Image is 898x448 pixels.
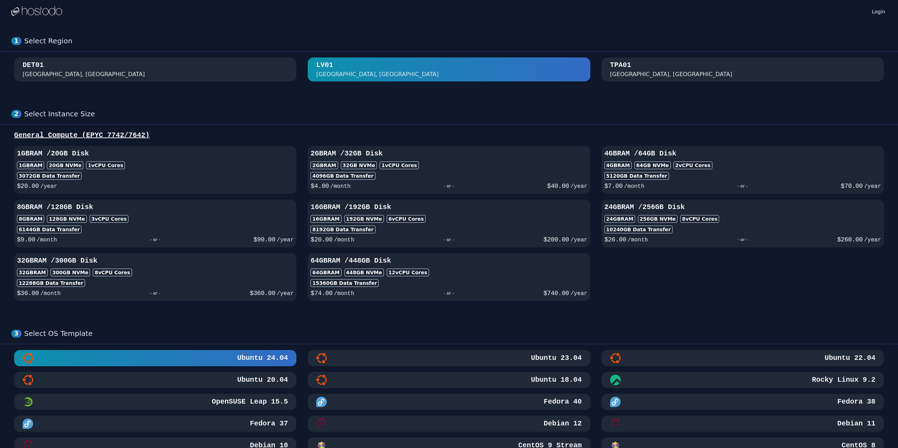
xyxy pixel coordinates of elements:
[610,418,621,429] img: Debian 11
[610,60,631,70] div: TPA01
[93,269,132,276] div: 8 vCPU Cores
[624,183,644,190] span: /month
[311,149,587,159] h3: 2GB RAM / 32 GB Disk
[870,7,887,15] a: Login
[543,236,569,243] span: $ 200.00
[17,269,48,276] div: 32GB RAM
[648,235,837,245] div: - or -
[11,6,62,17] img: Logo
[23,353,33,363] img: Ubuntu 24.04
[311,290,332,297] span: $ 74.00
[40,290,61,297] span: /month
[316,60,333,70] div: LV01
[571,290,587,297] span: /year
[14,394,296,410] button: OpenSUSE Leap 15.5 MinimalOpenSUSE Leap 15.5
[354,288,543,298] div: - or -
[602,200,884,247] button: 24GBRAM /256GB Disk24GBRAM256GB NVMe8vCPU Cores10240GB Data Transfer$26.00/month- or -$260.00/year
[14,200,296,247] button: 8GBRAM /128GB Disk8GBRAM128GB NVMe3vCPU Cores6144GB Data Transfer$9.00/month- or -$90.00/year
[236,353,288,363] h3: Ubuntu 24.04
[638,215,677,223] div: 256 GB NVMe
[311,269,341,276] div: 64GB RAM
[604,161,632,169] div: 4GB RAM
[841,183,863,190] span: $ 70.00
[604,215,635,223] div: 24GB RAM
[308,416,590,432] button: Debian 12Debian 12
[864,237,881,243] span: /year
[354,235,543,245] div: - or -
[277,237,294,243] span: /year
[344,269,384,276] div: 448 GB NVMe
[23,70,145,79] div: [GEOGRAPHIC_DATA], [GEOGRAPHIC_DATA]
[253,236,275,243] span: $ 90.00
[236,375,288,385] h3: Ubuntu 20.04
[543,290,569,297] span: $ 740.00
[210,397,288,407] h3: OpenSUSE Leap 15.5
[380,161,418,169] div: 1 vCPU Cores
[634,161,671,169] div: 64 GB NVMe
[311,161,338,169] div: 2GB RAM
[344,215,384,223] div: 192 GB NVMe
[37,237,57,243] span: /month
[316,375,327,385] img: Ubuntu 18.04
[602,416,884,432] button: Debian 11Debian 11
[604,236,626,243] span: $ 26.00
[542,397,582,407] h3: Fedora 40
[311,256,587,266] h3: 64GB RAM / 448 GB Disk
[836,397,875,407] h3: Fedora 38
[674,161,712,169] div: 2 vCPU Cores
[11,130,887,140] div: General Compute (EPYC 7742/7642)
[24,329,887,338] div: Select OS Template
[17,161,44,169] div: 1GB RAM
[308,253,590,301] button: 64GBRAM /448GB Disk64GBRAM448GB NVMe12vCPU Cores15360GB Data Transfer$74.00/month- or -$740.00/year
[530,375,582,385] h3: Ubuntu 18.04
[311,236,332,243] span: $ 20.00
[602,372,884,388] button: Rocky Linux 9.2Rocky Linux 9.2
[23,397,33,407] img: OpenSUSE Leap 15.5 Minimal
[316,353,327,363] img: Ubuntu 23.04
[604,226,673,233] div: 10240 GB Data Transfer
[311,183,329,190] span: $ 4.00
[330,183,351,190] span: /month
[11,37,22,45] div: 1
[610,375,621,385] img: Rocky Linux 9.2
[810,375,875,385] h3: Rocky Linux 9.2
[308,394,590,410] button: Fedora 40Fedora 40
[24,110,887,118] div: Select Instance Size
[23,375,33,385] img: Ubuntu 20.04
[17,256,294,266] h3: 32GB RAM / 300 GB Disk
[50,269,90,276] div: 300 GB NVMe
[86,161,125,169] div: 1 vCPU Cores
[308,200,590,247] button: 16GBRAM /192GB Disk16GBRAM192GB NVMe6vCPU Cores8192GB Data Transfer$20.00/month- or -$200.00/year
[334,290,354,297] span: /month
[17,215,44,223] div: 8GB RAM
[341,161,377,169] div: 32 GB NVMe
[17,236,35,243] span: $ 9.00
[14,350,296,366] button: Ubuntu 24.04Ubuntu 24.04
[602,394,884,410] button: Fedora 38Fedora 38
[57,235,253,245] div: - or -
[17,202,294,212] h3: 8GB RAM / 128 GB Disk
[23,418,33,429] img: Fedora 37
[610,397,621,407] img: Fedora 38
[248,419,288,429] h3: Fedora 37
[351,181,547,191] div: - or -
[17,290,39,297] span: $ 36.00
[542,419,582,429] h3: Debian 12
[47,215,86,223] div: 128 GB NVMe
[11,330,22,338] div: 3
[604,149,881,159] h3: 4GB RAM / 64 GB Disk
[316,70,439,79] div: [GEOGRAPHIC_DATA], [GEOGRAPHIC_DATA]
[14,372,296,388] button: Ubuntu 20.04Ubuntu 20.04
[604,172,669,180] div: 5120 GB Data Transfer
[90,215,128,223] div: 3 vCPU Cores
[61,288,250,298] div: - or -
[602,146,884,194] button: 4GBRAM /64GB Disk4GBRAM64GB NVMe2vCPU Cores5120GB Data Transfer$7.00/month- or -$70.00/year
[334,237,354,243] span: /month
[311,279,379,287] div: 15360 GB Data Transfer
[610,70,733,79] div: [GEOGRAPHIC_DATA], [GEOGRAPHIC_DATA]
[604,183,623,190] span: $ 7.00
[823,353,875,363] h3: Ubuntu 22.04
[604,202,881,212] h3: 24GB RAM / 256 GB Disk
[24,37,887,45] div: Select Region
[571,183,587,190] span: /year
